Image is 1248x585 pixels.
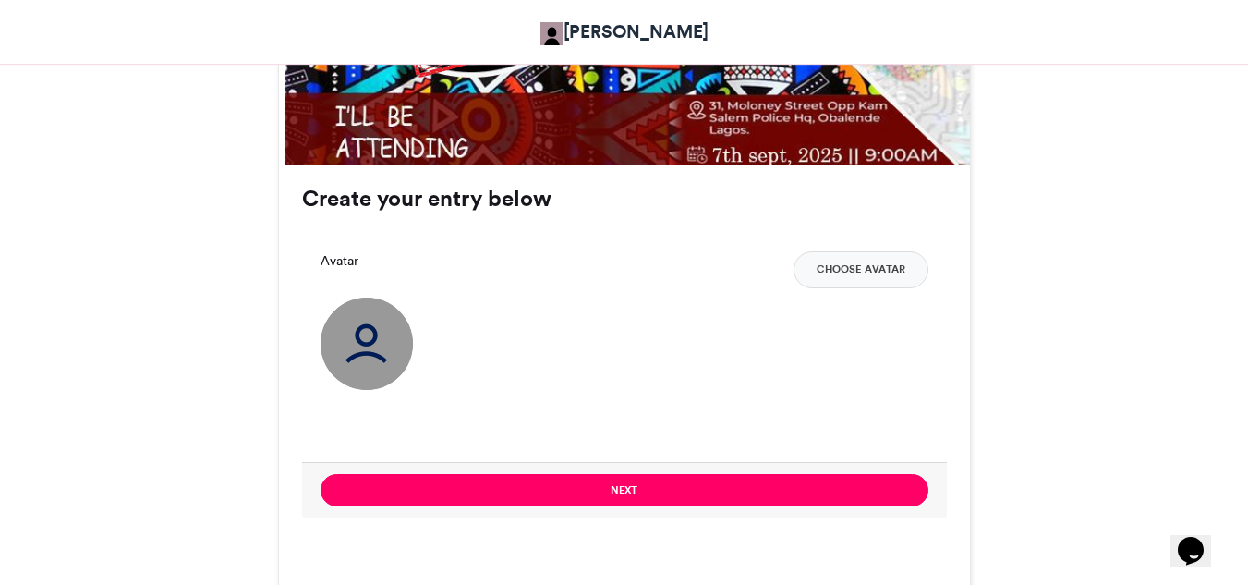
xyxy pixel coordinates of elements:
[540,18,709,45] a: [PERSON_NAME]
[540,22,563,45] img: GRACE PETER
[321,251,358,271] label: Avatar
[302,188,947,210] h3: Create your entry below
[1170,511,1230,567] iframe: chat widget
[321,298,413,390] img: user_circle.png
[794,251,928,288] button: Choose Avatar
[321,474,928,506] button: Next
